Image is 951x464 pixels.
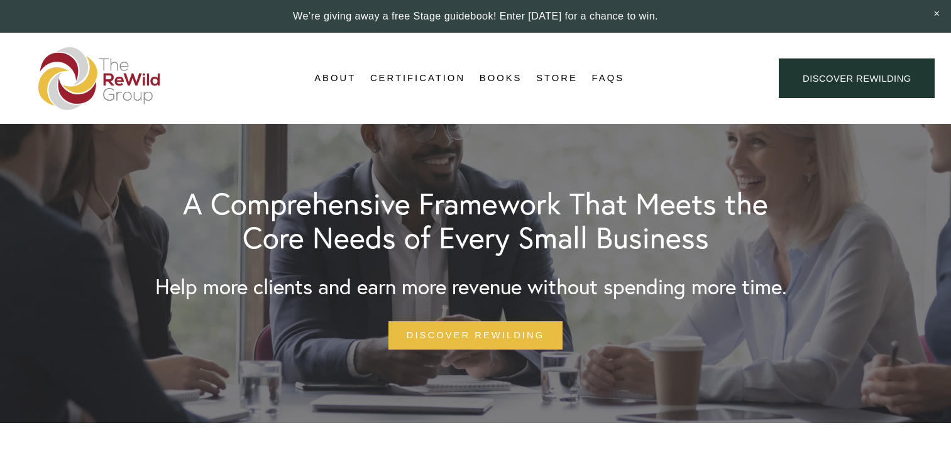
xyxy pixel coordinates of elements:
a: Certification [370,69,465,88]
a: FAQs [592,69,625,88]
img: The ReWild Group [38,47,162,110]
a: Store [536,69,578,88]
h3: Help more clients and earn more revenue without spending more time. [155,277,787,298]
a: About [314,69,356,88]
a: Discover ReWilding [779,58,935,98]
a: Discover Rewilding [388,321,563,350]
a: Books [480,69,522,88]
h1: A Comprehensive Framework That Meets the Core Needs of Every Small Business [155,187,796,254]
